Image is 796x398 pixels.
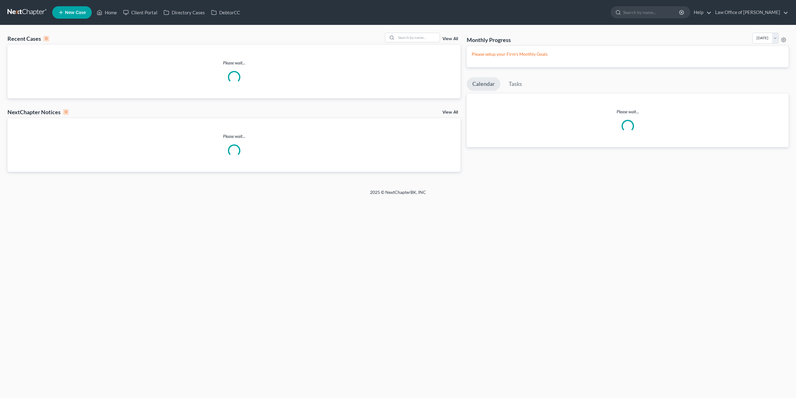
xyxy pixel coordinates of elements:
[63,109,69,115] div: 0
[65,10,86,15] span: New Case
[208,7,243,18] a: DebtorCC
[691,7,711,18] a: Help
[712,7,788,18] a: Law Office of [PERSON_NAME]
[44,36,49,41] div: 0
[442,110,458,115] a: View All
[7,60,460,66] p: Please wait...
[467,109,789,115] p: Please wait...
[7,133,460,139] p: Please wait...
[467,36,511,44] h3: Monthly Progress
[623,7,680,18] input: Search by name...
[7,35,49,42] div: Recent Cases
[503,77,528,91] a: Tasks
[396,33,440,42] input: Search by name...
[7,108,69,116] div: NextChapter Notices
[442,37,458,41] a: View All
[472,51,784,57] p: Please setup your Firm's Monthly Goals
[160,7,208,18] a: Directory Cases
[94,7,120,18] a: Home
[467,77,500,91] a: Calendar
[120,7,160,18] a: Client Portal
[221,189,575,200] div: 2025 © NextChapterBK, INC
